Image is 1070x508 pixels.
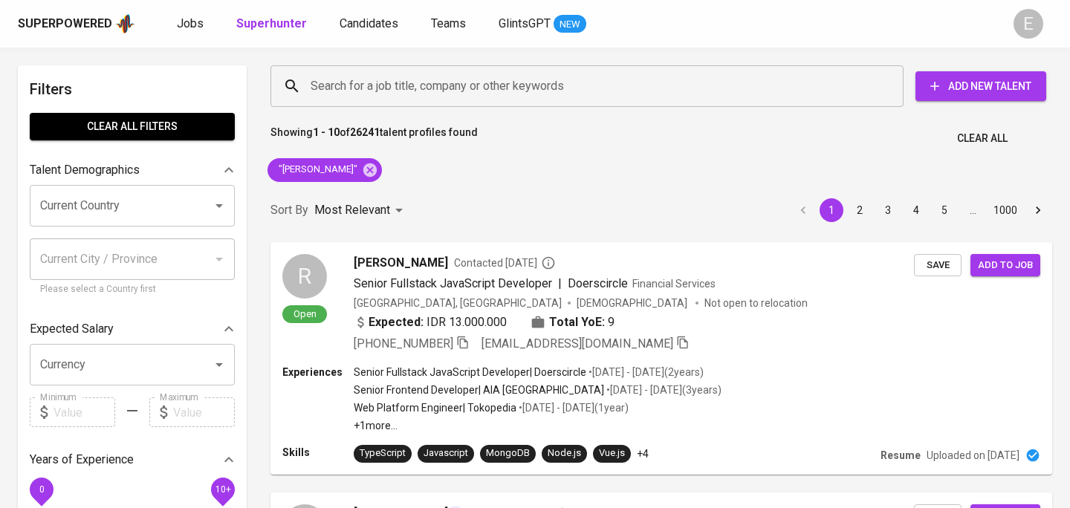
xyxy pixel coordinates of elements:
button: Save [914,254,962,277]
button: Go to page 3 [876,198,900,222]
div: Superpowered [18,16,112,33]
span: Financial Services [632,278,716,290]
p: Web Platform Engineer | Tokopedia [354,400,516,415]
span: 0 [39,484,44,495]
button: Open [209,354,230,375]
p: Experiences [282,365,354,380]
div: MongoDB [486,446,530,460]
span: Save [921,257,954,274]
b: 1 - 10 [313,126,340,138]
div: "[PERSON_NAME]" [267,158,382,182]
div: IDR 13.000.000 [354,313,507,331]
a: Superpoweredapp logo [18,13,135,35]
a: Teams [431,15,469,33]
span: "[PERSON_NAME]" [267,163,366,177]
button: Add to job [970,254,1040,277]
button: Go to page 5 [933,198,956,222]
div: Javascript [424,446,468,460]
span: GlintsGPT [499,16,551,30]
img: app logo [115,13,135,35]
a: GlintsGPT NEW [499,15,586,33]
div: Years of Experience [30,445,235,475]
p: Uploaded on [DATE] [927,448,1019,463]
span: Teams [431,16,466,30]
p: Senior Frontend Developer | AIA [GEOGRAPHIC_DATA] [354,382,604,397]
p: Not open to relocation [704,296,808,310]
span: Add New Talent [927,77,1034,96]
div: R [282,254,327,299]
span: | [558,275,562,293]
div: Most Relevant [314,197,408,224]
span: [DEMOGRAPHIC_DATA] [577,296,690,310]
span: 10+ [215,484,230,495]
a: Candidates [340,15,401,33]
b: Superhunter [236,16,307,30]
button: Go to page 1000 [989,198,1022,222]
div: Node.js [548,446,581,460]
button: Go to page 4 [904,198,928,222]
button: Go to next page [1026,198,1050,222]
div: E [1014,9,1043,39]
p: Skills [282,445,354,460]
p: Most Relevant [314,201,390,219]
button: page 1 [820,198,843,222]
b: Expected: [369,313,424,331]
span: Contacted [DATE] [454,255,556,270]
span: Doerscircle [568,276,628,290]
p: Expected Salary [30,320,114,338]
input: Value [53,397,115,427]
p: Sort By [270,201,308,219]
span: Add to job [978,257,1033,274]
h6: Filters [30,77,235,101]
p: • [DATE] - [DATE] ( 1 year ) [516,400,629,415]
span: Open [288,307,322,320]
a: Superhunter [236,15,310,33]
span: Jobs [177,16,204,30]
p: • [DATE] - [DATE] ( 2 years ) [586,365,704,380]
p: Senior Fullstack JavaScript Developer | Doerscircle [354,365,586,380]
span: Candidates [340,16,398,30]
a: Jobs [177,15,207,33]
b: 26241 [350,126,380,138]
button: Clear All [951,125,1014,152]
p: Resume [881,448,921,463]
div: Talent Demographics [30,155,235,185]
a: ROpen[PERSON_NAME]Contacted [DATE]Senior Fullstack JavaScript Developer|DoerscircleFinancial Serv... [270,242,1052,475]
p: Years of Experience [30,451,134,469]
p: Talent Demographics [30,161,140,179]
button: Open [209,195,230,216]
span: [PERSON_NAME] [354,254,448,272]
b: Total YoE: [549,313,605,331]
p: • [DATE] - [DATE] ( 3 years ) [604,382,722,397]
div: [GEOGRAPHIC_DATA], [GEOGRAPHIC_DATA] [354,296,562,310]
div: … [961,203,985,218]
nav: pagination navigation [789,198,1052,222]
button: Clear All filters [30,113,235,140]
div: Expected Salary [30,314,235,344]
span: NEW [554,17,586,32]
span: [EMAIL_ADDRESS][DOMAIN_NAME] [481,336,673,351]
span: [PHONE_NUMBER] [354,336,453,351]
p: +4 [637,446,649,461]
span: Clear All filters [42,117,223,136]
p: Showing of talent profiles found [270,125,478,152]
input: Value [173,397,235,427]
svg: By Batam recruiter [541,255,556,270]
button: Add New Talent [915,71,1046,101]
button: Go to page 2 [848,198,872,222]
p: +1 more ... [354,418,722,433]
div: Vue.js [599,446,625,460]
span: Clear All [957,129,1008,148]
span: Senior Fullstack JavaScript Developer [354,276,552,290]
div: TypeScript [360,446,406,460]
p: Please select a Country first [40,282,224,297]
span: 9 [608,313,615,331]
